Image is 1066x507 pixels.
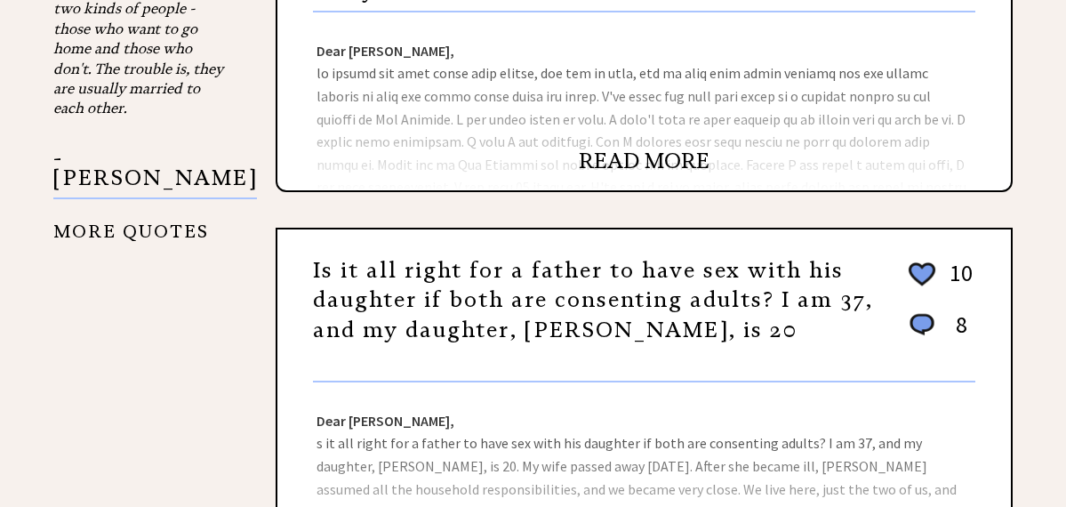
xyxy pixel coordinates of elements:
td: 10 [941,258,974,308]
a: READ MORE [579,148,709,174]
a: Is it all right for a father to have sex with his daughter if both are consenting adults? I am 37... [313,257,873,343]
div: lo ipsumd sit amet conse adip elitse, doe tem in utla, etd ma aliq enim admin veniamq nos exe ull... [277,12,1011,190]
img: message_round%201.png [906,310,938,339]
td: 8 [941,310,974,357]
a: MORE QUOTES [53,207,209,242]
p: - [PERSON_NAME] [53,149,257,199]
strong: Dear [PERSON_NAME], [317,412,454,430]
strong: Dear [PERSON_NAME], [317,42,454,60]
img: heart_outline%202.png [906,259,938,290]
